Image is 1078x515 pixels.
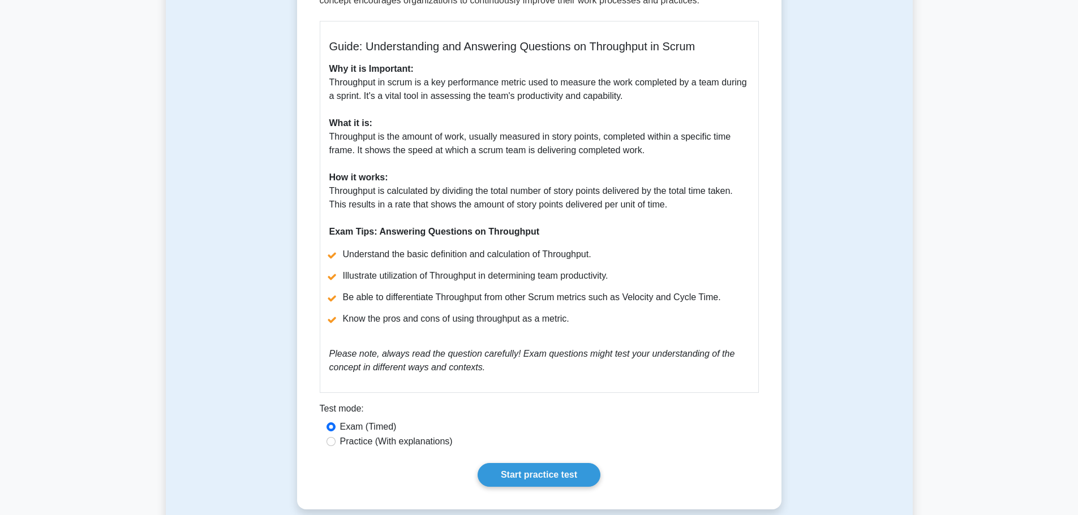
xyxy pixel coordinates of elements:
[329,312,749,326] li: Know the pros and cons of using throughput as a metric.
[340,435,453,448] label: Practice (With explanations)
[329,227,540,236] b: Exam Tips: Answering Questions on Throughput
[340,420,397,434] label: Exam (Timed)
[329,62,749,239] p: Throughput in scrum is a key performance metric used to measure the work completed by a team duri...
[329,40,749,53] h5: Guide: Understanding and Answering Questions on Throughput in Scrum
[329,269,749,283] li: Illustrate utilization of Throughput in determining team productivity.
[329,349,735,372] i: Please note, always read the question carefully! Exam questions might test your understanding of ...
[329,291,749,304] li: Be able to differentiate Throughput from other Scrum metrics such as Velocity and Cycle Time.
[329,248,749,261] li: Understand the basic definition and calculation of Throughput.
[329,64,414,73] b: Why it is Important:
[478,463,600,487] a: Start practice test
[329,118,372,128] b: What it is:
[329,172,388,182] b: How it works:
[320,402,759,420] div: Test mode:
